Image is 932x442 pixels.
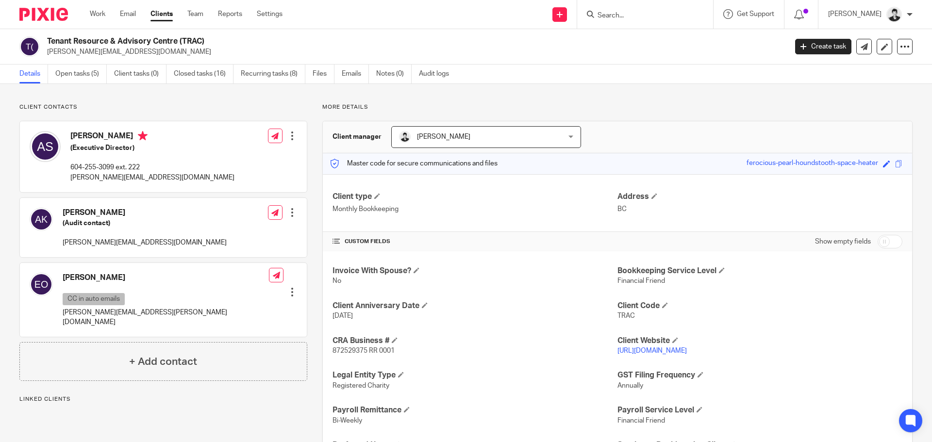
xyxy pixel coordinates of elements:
[597,12,684,20] input: Search
[333,266,617,276] h4: Invoice With Spouse?
[70,173,234,182] p: [PERSON_NAME][EMAIL_ADDRESS][DOMAIN_NAME]
[342,65,369,83] a: Emails
[333,347,395,354] span: 872529375 RR 0001
[747,158,878,169] div: ferocious-pearl-houndstooth-space-heater
[333,312,353,319] span: [DATE]
[257,9,283,19] a: Settings
[333,301,617,311] h4: Client Anniversary Date
[333,132,382,142] h3: Client manager
[55,65,107,83] a: Open tasks (5)
[70,143,234,153] h5: (Executive Director)
[333,238,617,246] h4: CUSTOM FIELDS
[617,266,902,276] h4: Bookkeeping Service Level
[241,65,305,83] a: Recurring tasks (8)
[19,395,307,403] p: Linked clients
[138,131,148,141] i: Primary
[187,9,203,19] a: Team
[333,204,617,214] p: Monthly Bookkeeping
[617,417,665,424] span: Financial Friend
[30,208,53,231] img: svg%3E
[333,370,617,380] h4: Legal Entity Type
[63,208,227,218] h4: [PERSON_NAME]
[47,47,781,57] p: [PERSON_NAME][EMAIL_ADDRESS][DOMAIN_NAME]
[795,39,851,54] a: Create task
[617,347,687,354] a: [URL][DOMAIN_NAME]
[815,237,871,246] label: Show empty fields
[218,9,242,19] a: Reports
[322,103,913,111] p: More details
[30,273,53,296] img: svg%3E
[617,405,902,415] h4: Payroll Service Level
[333,192,617,202] h4: Client type
[333,417,362,424] span: Bi-Weekly
[63,273,269,283] h4: [PERSON_NAME]
[63,238,227,247] p: [PERSON_NAME][EMAIL_ADDRESS][DOMAIN_NAME]
[129,354,197,369] h4: + Add contact
[419,65,456,83] a: Audit logs
[90,9,105,19] a: Work
[120,9,136,19] a: Email
[63,218,227,228] h5: (Audit contact)
[617,382,643,389] span: Annually
[333,405,617,415] h4: Payroll Remittance
[47,36,634,47] h2: Tenant Resource & Advisory Centre (TRAC)
[333,336,617,346] h4: CRA Business #
[333,278,341,284] span: No
[376,65,412,83] a: Notes (0)
[828,9,882,19] p: [PERSON_NAME]
[886,7,902,22] img: squarehead.jpg
[617,278,665,284] span: Financial Friend
[617,192,902,202] h4: Address
[30,131,61,162] img: svg%3E
[313,65,334,83] a: Files
[114,65,166,83] a: Client tasks (0)
[174,65,233,83] a: Closed tasks (16)
[617,370,902,380] h4: GST Filing Frequency
[19,8,68,21] img: Pixie
[333,382,389,389] span: Registered Charity
[617,312,635,319] span: TRAC
[617,336,902,346] h4: Client Website
[70,131,234,143] h4: [PERSON_NAME]
[63,293,125,305] p: CC in auto emails
[399,131,411,143] img: squarehead.jpg
[617,301,902,311] h4: Client Code
[150,9,173,19] a: Clients
[70,163,234,172] p: 604-255-3099 ext. 222
[737,11,774,17] span: Get Support
[417,133,470,140] span: [PERSON_NAME]
[330,159,498,168] p: Master code for secure communications and files
[19,103,307,111] p: Client contacts
[63,308,269,327] p: [PERSON_NAME][EMAIL_ADDRESS][PERSON_NAME][DOMAIN_NAME]
[19,36,40,57] img: svg%3E
[617,204,902,214] p: BC
[19,65,48,83] a: Details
